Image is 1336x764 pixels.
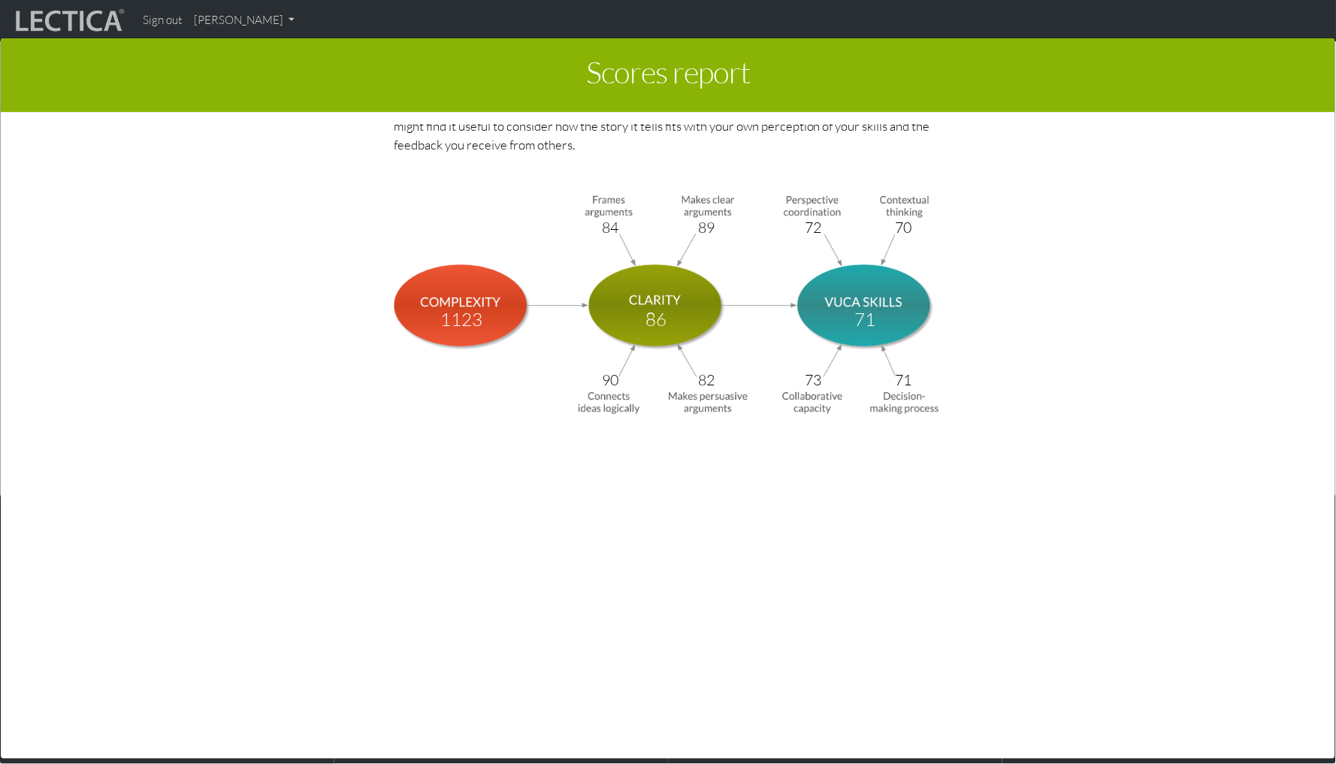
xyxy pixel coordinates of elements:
[806,369,822,391] div: 73
[896,216,912,239] div: 70
[602,216,618,239] div: 84
[698,369,715,391] div: 82
[440,306,482,333] div: 1123
[854,306,875,333] div: 71
[394,190,942,416] img: Lectical, VUCA, & Clarity Scores
[896,369,912,391] div: 71
[698,216,715,239] div: 89
[12,50,1324,101] h1: Scores report
[806,216,822,239] div: 72
[646,306,667,333] div: 86
[602,369,618,391] div: 90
